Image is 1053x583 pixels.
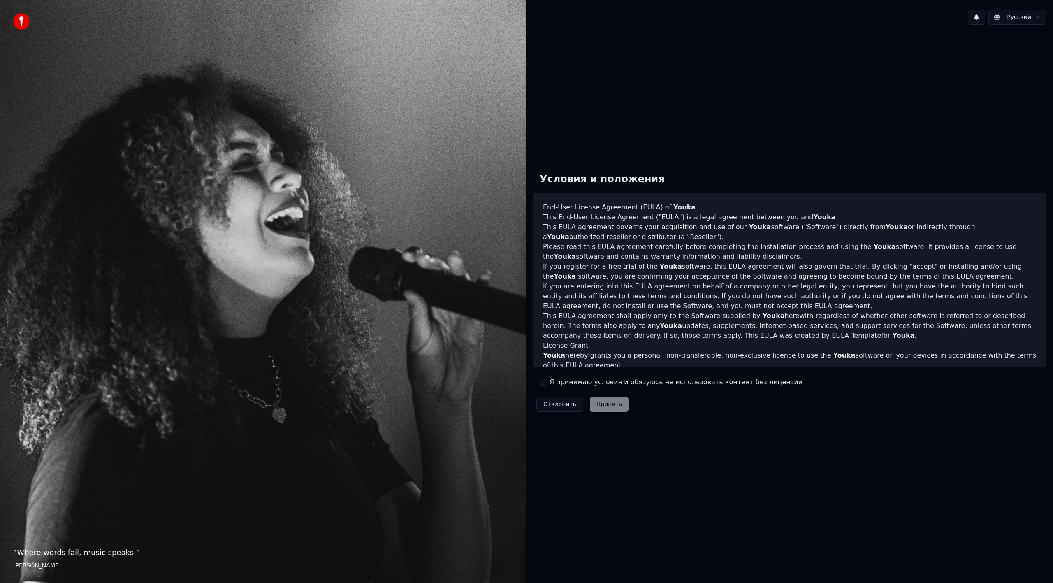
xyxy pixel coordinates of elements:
[886,223,908,231] span: Youka
[543,311,1037,341] p: This EULA agreement shall apply only to the Software supplied by herewith regardless of whether o...
[543,262,1037,281] p: If you register for a free trial of the software, this EULA agreement will also govern that trial...
[763,312,785,320] span: Youka
[13,13,30,30] img: youka
[536,397,583,412] button: Отклонить
[813,213,835,221] span: Youka
[543,351,1037,370] p: hereby grants you a personal, non-transferable, non-exclusive licence to use the software on your...
[673,203,696,211] span: Youka
[660,262,682,270] span: Youka
[13,547,513,558] p: “ Where words fail, music speaks. ”
[543,222,1037,242] p: This EULA agreement governs your acquisition and use of our software ("Software") directly from o...
[833,351,856,359] span: Youka
[543,341,1037,351] h3: License Grant
[13,562,513,570] footer: [PERSON_NAME]
[543,281,1037,311] p: If you are entering into this EULA agreement on behalf of a company or other legal entity, you re...
[892,332,914,339] span: Youka
[543,351,565,359] span: Youka
[749,223,771,231] span: Youka
[543,212,1037,222] p: This End-User License Agreement ("EULA") is a legal agreement between you and
[547,233,569,241] span: Youka
[554,253,576,260] span: Youka
[874,243,896,251] span: Youka
[554,272,576,280] span: Youka
[550,377,803,387] label: Я принимаю условия и обязуюсь не использовать контент без лицензии
[660,322,682,330] span: Youka
[533,166,671,193] div: Условия и положения
[832,332,881,339] a: EULA Template
[543,242,1037,262] p: Please read this EULA agreement carefully before completing the installation process and using th...
[543,202,1037,212] h3: End-User License Agreement (EULA) of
